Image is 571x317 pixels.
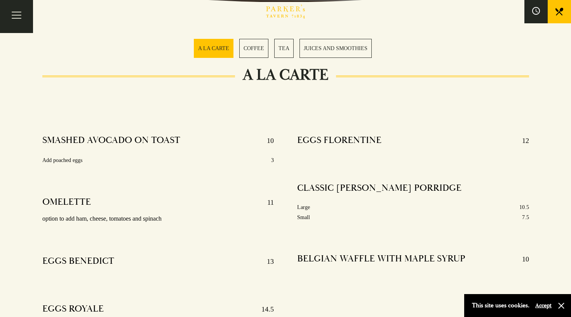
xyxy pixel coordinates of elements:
h4: CLASSIC [PERSON_NAME] PORRIDGE [297,182,461,194]
h4: BELGIAN WAFFLE WITH MAPLE SYRUP [297,253,465,265]
p: Large [297,202,310,212]
p: 13 [259,255,274,268]
h4: EGGS BENEDICT [42,255,114,268]
a: 2 / 4 [239,39,268,58]
p: 12 [514,134,529,147]
p: 10 [514,253,529,265]
p: Add poached eggs [42,155,82,165]
p: 10.5 [519,202,529,212]
a: 1 / 4 [194,39,233,58]
a: 4 / 4 [299,39,372,58]
h4: EGGS ROYALE [42,303,104,315]
h2: A LA CARTE [235,66,336,84]
button: Accept [535,302,552,309]
h4: OMELETTE [42,196,91,209]
p: 3 [271,155,274,165]
p: 7.5 [522,212,529,222]
p: Small [297,212,310,222]
h4: EGGS FLORENTINE [297,134,381,147]
a: 3 / 4 [274,39,294,58]
h4: SMASHED AVOCADO ON TOAST [42,134,180,147]
p: This site uses cookies. [472,300,529,311]
button: Close and accept [557,302,565,310]
p: 10 [259,134,274,147]
p: 14.5 [254,303,274,315]
p: option to add ham, cheese, tomatoes and spinach [42,213,274,225]
p: 11 [259,196,274,209]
